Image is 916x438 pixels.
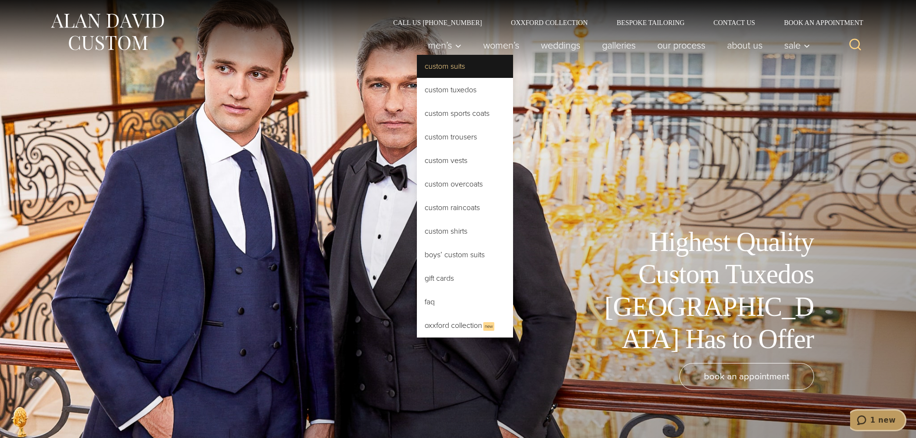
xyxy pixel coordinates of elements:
[417,173,513,196] a: Custom Overcoats
[417,78,513,101] a: Custom Tuxedos
[773,36,815,55] button: Sale sub menu toggle
[530,36,591,55] a: weddings
[417,243,513,266] a: Boys’ Custom Suits
[417,314,513,338] a: Oxxford CollectionNew
[417,125,513,149] a: Custom Trousers
[716,36,773,55] a: About Us
[591,36,646,55] a: Galleries
[417,149,513,172] a: Custom Vests
[704,369,790,383] span: book an appointment
[496,19,602,26] a: Oxxford Collection
[417,102,513,125] a: Custom Sports Coats
[417,55,513,78] a: Custom Suits
[844,34,867,57] button: View Search Form
[417,267,513,290] a: Gift Cards
[483,322,494,331] span: New
[602,19,699,26] a: Bespoke Tailoring
[379,19,497,26] a: Call Us [PHONE_NUMBER]
[417,196,513,219] a: Custom Raincoats
[417,290,513,313] a: FAQ
[699,19,770,26] a: Contact Us
[417,220,513,243] a: Custom Shirts
[379,19,867,26] nav: Secondary Navigation
[50,11,165,53] img: Alan David Custom
[679,363,814,390] a: book an appointment
[850,409,906,433] iframe: Opens a widget where you can chat to one of our agents
[472,36,530,55] a: Women’s
[646,36,716,55] a: Our Process
[598,226,814,355] h1: Highest Quality Custom Tuxedos [GEOGRAPHIC_DATA] Has to Offer
[417,36,472,55] button: Men’s sub menu toggle
[769,19,866,26] a: Book an Appointment
[417,36,815,55] nav: Primary Navigation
